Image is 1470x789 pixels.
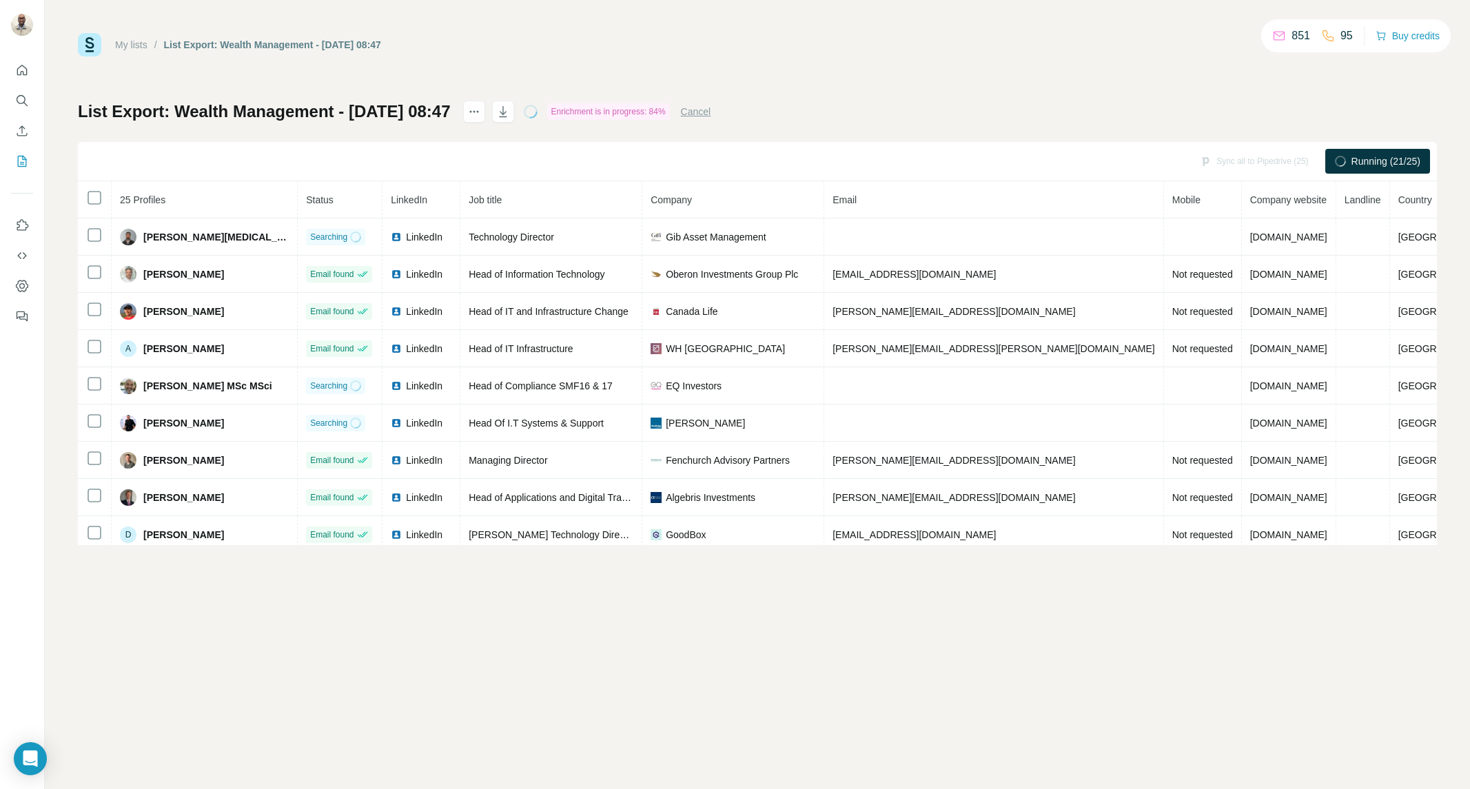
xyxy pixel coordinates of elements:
[1172,529,1233,540] span: Not requested
[78,33,101,57] img: Surfe Logo
[11,304,33,329] button: Feedback
[143,491,224,504] span: [PERSON_NAME]
[651,380,662,391] img: company-logo
[391,306,402,317] img: LinkedIn logo
[391,418,402,429] img: LinkedIn logo
[14,742,47,775] div: Open Intercom Messenger
[143,342,224,356] span: [PERSON_NAME]
[1292,28,1310,44] p: 851
[164,38,381,52] div: List Export: Wealth Management - [DATE] 08:47
[310,529,354,541] span: Email found
[406,453,442,467] span: LinkedIn
[11,243,33,268] button: Use Surfe API
[1250,492,1327,503] span: [DOMAIN_NAME]
[469,232,554,243] span: Technology Director
[143,267,224,281] span: [PERSON_NAME]
[651,232,662,243] img: company-logo
[120,526,136,543] div: D
[310,454,354,467] span: Email found
[306,194,334,205] span: Status
[120,415,136,431] img: Avatar
[833,194,857,205] span: Email
[1172,306,1233,317] span: Not requested
[833,529,996,540] span: [EMAIL_ADDRESS][DOMAIN_NAME]
[651,269,662,280] img: company-logo
[1351,154,1420,168] span: Running (21/25)
[1172,455,1233,466] span: Not requested
[666,342,785,356] span: WH [GEOGRAPHIC_DATA]
[310,231,347,243] span: Searching
[1172,343,1233,354] span: Not requested
[1250,455,1327,466] span: [DOMAIN_NAME]
[1376,26,1440,45] button: Buy credits
[833,343,1155,354] span: [PERSON_NAME][EMAIL_ADDRESS][PERSON_NAME][DOMAIN_NAME]
[469,455,547,466] span: Managing Director
[391,529,402,540] img: LinkedIn logo
[1340,28,1353,44] p: 95
[1172,269,1233,280] span: Not requested
[469,380,613,391] span: Head of Compliance SMF16 & 17
[310,268,354,280] span: Email found
[469,269,604,280] span: Head of Information Technology
[666,528,706,542] span: GoodBox
[1172,194,1201,205] span: Mobile
[11,88,33,113] button: Search
[833,306,1075,317] span: [PERSON_NAME][EMAIL_ADDRESS][DOMAIN_NAME]
[406,379,442,393] span: LinkedIn
[651,529,662,540] img: company-logo
[406,342,442,356] span: LinkedIn
[666,491,755,504] span: Algebris Investments
[469,492,672,503] span: Head of Applications and Digital Transformation
[1250,343,1327,354] span: [DOMAIN_NAME]
[120,303,136,320] img: Avatar
[143,379,272,393] span: [PERSON_NAME] MSc MSci
[833,492,1075,503] span: [PERSON_NAME][EMAIL_ADDRESS][DOMAIN_NAME]
[310,380,347,392] span: Searching
[120,378,136,394] img: Avatar
[651,306,662,317] img: company-logo
[143,453,224,467] span: [PERSON_NAME]
[310,417,347,429] span: Searching
[1250,269,1327,280] span: [DOMAIN_NAME]
[666,305,718,318] span: Canada Life
[11,14,33,36] img: Avatar
[547,103,670,120] div: Enrichment is in progress: 84%
[666,379,722,393] span: EQ Investors
[406,267,442,281] span: LinkedIn
[833,455,1075,466] span: [PERSON_NAME][EMAIL_ADDRESS][DOMAIN_NAME]
[666,416,745,430] span: [PERSON_NAME]
[391,343,402,354] img: LinkedIn logo
[1250,306,1327,317] span: [DOMAIN_NAME]
[1398,194,1432,205] span: Country
[1250,232,1327,243] span: [DOMAIN_NAME]
[469,343,573,354] span: Head of IT Infrastructure
[406,491,442,504] span: LinkedIn
[1172,492,1233,503] span: Not requested
[143,305,224,318] span: [PERSON_NAME]
[651,492,662,503] img: company-logo
[469,194,502,205] span: Job title
[143,416,224,430] span: [PERSON_NAME]
[143,528,224,542] span: [PERSON_NAME]
[154,38,157,52] li: /
[681,105,711,119] button: Cancel
[11,213,33,238] button: Use Surfe on LinkedIn
[666,267,798,281] span: Oberon Investments Group Plc
[391,380,402,391] img: LinkedIn logo
[469,306,629,317] span: Head of IT and Infrastructure Change
[11,274,33,298] button: Dashboard
[120,194,165,205] span: 25 Profiles
[120,452,136,469] img: Avatar
[1250,418,1327,429] span: [DOMAIN_NAME]
[120,266,136,283] img: Avatar
[1250,194,1327,205] span: Company website
[11,119,33,143] button: Enrich CSV
[310,305,354,318] span: Email found
[11,149,33,174] button: My lists
[391,269,402,280] img: LinkedIn logo
[115,39,147,50] a: My lists
[463,101,485,123] button: actions
[143,230,289,244] span: [PERSON_NAME][MEDICAL_DATA]
[1250,529,1327,540] span: [DOMAIN_NAME]
[406,305,442,318] span: LinkedIn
